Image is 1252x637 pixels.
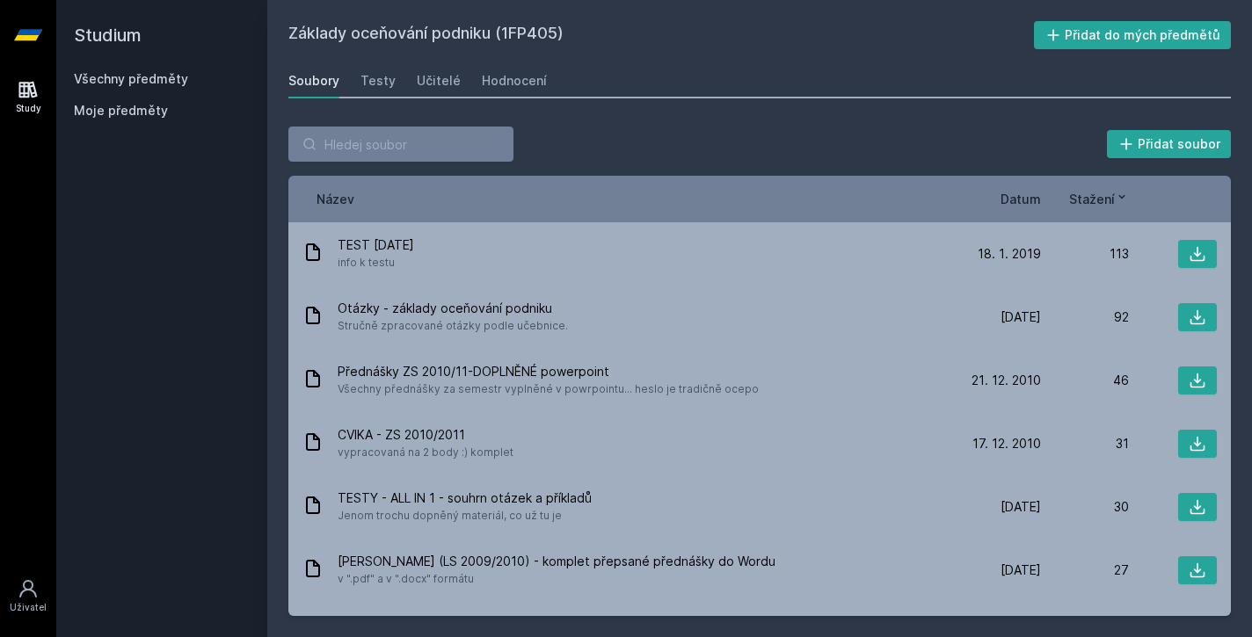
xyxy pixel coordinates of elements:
span: Moje předměty [74,102,168,119]
span: [DATE] [1001,308,1041,326]
span: [DATE] [1001,561,1041,579]
input: Hledej soubor [288,127,513,162]
span: 18. 1. 2019 [978,245,1041,263]
button: Datum [1001,190,1041,208]
div: Testy [360,72,396,90]
div: 46 [1041,372,1129,389]
div: 27 [1041,561,1129,579]
div: Soubory [288,72,339,90]
div: Hodnocení [482,72,547,90]
button: Stažení [1069,190,1129,208]
button: Název [317,190,354,208]
div: Uživatel [10,601,47,614]
div: Učitelé [417,72,461,90]
span: TEST [DATE] [338,236,414,254]
div: 31 [1041,435,1129,452]
a: Study [4,70,53,124]
span: Stažení [1069,190,1115,208]
span: CVIKA - ZS 2010/2011 [338,426,513,444]
button: Přidat soubor [1107,130,1232,158]
div: 113 [1041,245,1129,263]
span: v ".pdf" a v ".docx" formátu [338,570,775,588]
span: 17. 12. 2010 [972,435,1041,452]
span: Jenom trochu dopněný materiál, co už tu je [338,507,592,525]
span: Otázky - základy oceňování podniku [338,300,568,317]
span: Všechny přednášky za semestr vyplněné v powrpointu... heslo je tradičně ocepo [338,380,759,398]
div: Study [16,102,41,115]
span: [DATE] [1001,498,1041,516]
a: Testy [360,63,396,98]
span: TESTY - ALL IN 1 - souhrn otázek a příkladů [338,489,592,507]
a: Hodnocení [482,63,547,98]
span: [PERSON_NAME] (LS 2009/2010) - komplet přepsané přednášky do Wordu [338,553,775,570]
a: Uživatel [4,569,53,623]
button: Přidat do mých předmětů [1034,21,1232,49]
a: Všechny předměty [74,71,188,86]
span: Přednášky ZS 2010/11-DOPLNĚNÉ powerpoint [338,363,759,380]
h2: Základy oceňování podniku (1FP405) [288,21,1034,49]
span: vypracovaná na 2 body :) komplet [338,444,513,461]
div: 92 [1041,308,1129,326]
span: info k testu [338,254,414,271]
span: Stručně zpracované otázky podle učebnice. [338,317,568,335]
span: 21. 12. 2010 [972,372,1041,389]
div: 30 [1041,498,1129,516]
a: Soubory [288,63,339,98]
a: Učitelé [417,63,461,98]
